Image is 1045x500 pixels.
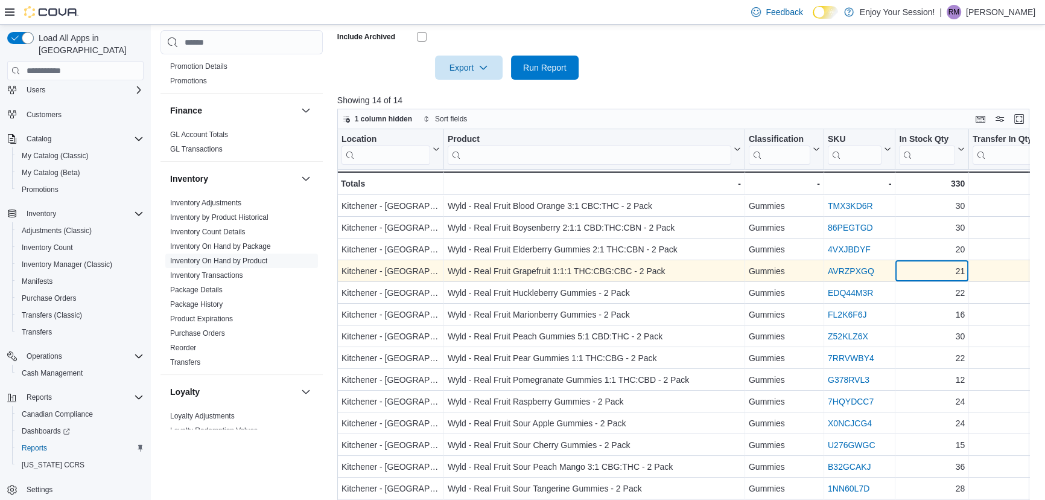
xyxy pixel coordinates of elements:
a: Loyalty Adjustments [170,412,235,420]
span: Purchase Orders [22,293,77,303]
span: Users [27,85,45,95]
span: Catalog [22,132,144,146]
button: Enter fullscreen [1012,112,1026,126]
div: Wyld - Real Fruit Sour Tangerine Gummies - 2 Pack [448,482,741,496]
button: Sort fields [418,112,472,126]
button: Inventory [299,171,313,186]
button: SKU [828,134,892,165]
button: Export [435,56,503,80]
div: Wyld - Real Fruit Sour Cherry Gummies - 2 Pack [448,438,741,453]
a: Manifests [17,274,57,289]
div: Gummies [749,395,820,409]
div: Gummies [749,460,820,475]
a: GL Transactions [170,145,223,153]
a: [US_STATE] CCRS [17,458,89,472]
button: Inventory [22,207,61,221]
div: Gummies [749,264,820,279]
a: AVRZPXGQ [828,267,874,277]
span: Reports [27,393,52,402]
div: Kitchener - [GEOGRAPHIC_DATA] [341,330,440,344]
div: Kitchener - [GEOGRAPHIC_DATA] [341,308,440,322]
button: Users [22,83,50,97]
div: 24 [899,395,965,409]
div: 16 [899,308,965,322]
span: Loyalty Redemption Values [170,426,258,435]
button: Operations [22,349,67,364]
div: Wyld - Real Fruit Grapefruit 1:1:1 THC:CBG:CBC - 2 Pack [448,264,741,279]
span: Manifests [22,277,52,286]
a: Customers [22,107,66,122]
a: 86PEGTGD [828,223,873,233]
button: Display options [993,112,1007,126]
span: Inventory Manager (Classic) [22,260,112,269]
span: Dashboards [17,424,144,438]
span: My Catalog (Classic) [17,149,144,163]
button: Inventory [170,173,296,185]
button: Canadian Compliance [12,406,148,423]
div: Kitchener - [GEOGRAPHIC_DATA] [341,351,440,366]
button: Reports [22,390,57,405]
a: Product Expirations [170,315,233,323]
a: Inventory On Hand by Package [170,242,271,251]
label: Include Archived [337,32,395,42]
button: Finance [299,103,313,118]
p: [PERSON_NAME] [966,5,1035,19]
div: 21 [899,264,965,279]
div: Kitchener - [GEOGRAPHIC_DATA] [341,373,440,388]
div: 15 [899,438,965,453]
span: Reports [17,441,144,455]
div: Gummies [749,373,820,388]
div: Kitchener - [GEOGRAPHIC_DATA] [341,417,440,431]
button: In Stock Qty [899,134,965,165]
span: Operations [22,349,144,364]
span: Reports [22,390,144,405]
a: G378RVL3 [828,376,869,385]
a: Purchase Orders [170,329,225,338]
div: Location [341,134,430,146]
div: Wyld - Real Fruit Boysenberry 2:1:1 CBD:THC:CBN - 2 Pack [448,221,741,236]
div: Wyld - Real Fruit Elderberry Gummies 2:1 THC:CBN - 2 Pack [448,243,741,257]
a: My Catalog (Beta) [17,165,85,180]
span: Inventory [27,209,56,219]
div: Loyalty [160,409,323,443]
div: In Stock Qty [899,134,955,146]
button: Inventory [2,205,148,222]
a: FL2K6F6J [828,310,867,320]
span: Operations [27,351,62,361]
a: Canadian Compliance [17,407,98,421]
div: Kitchener - [GEOGRAPHIC_DATA] [341,482,440,496]
span: Package Details [170,285,223,295]
span: Inventory On Hand by Product [170,256,267,266]
span: Promotion Details [170,62,227,71]
button: Keyboard shortcuts [973,112,988,126]
a: Inventory Count Details [170,228,246,236]
button: My Catalog (Beta) [12,164,148,181]
button: Transfers (Classic) [12,307,148,324]
div: Product [448,134,731,165]
button: Operations [2,348,148,365]
div: Gummies [749,199,820,214]
div: Product [448,134,731,146]
div: Wyld - Real Fruit Sour Peach Mango 3:1 CBG:THC - 2 Pack [448,460,741,475]
span: Inventory Manager (Classic) [17,257,144,272]
a: Inventory Manager (Classic) [17,257,117,272]
span: Manifests [17,274,144,289]
div: Kitchener - [GEOGRAPHIC_DATA] [341,438,440,453]
div: Gummies [749,417,820,431]
a: Dashboards [12,423,148,440]
button: Settings [2,481,148,498]
button: Catalog [22,132,56,146]
div: Finance [160,127,323,161]
div: Kitchener - [GEOGRAPHIC_DATA] [341,221,440,236]
span: Washington CCRS [17,458,144,472]
span: [US_STATE] CCRS [22,460,84,470]
a: 7RRVWBY4 [828,354,874,364]
span: Users [22,83,144,97]
span: Reorder [170,343,196,353]
span: Adjustments (Classic) [17,223,144,238]
div: Kitchener - [GEOGRAPHIC_DATA] [341,395,440,409]
a: Inventory Adjustments [170,199,241,207]
span: Customers [22,107,144,122]
span: Transfers [17,325,144,339]
span: Catalog [27,134,51,144]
